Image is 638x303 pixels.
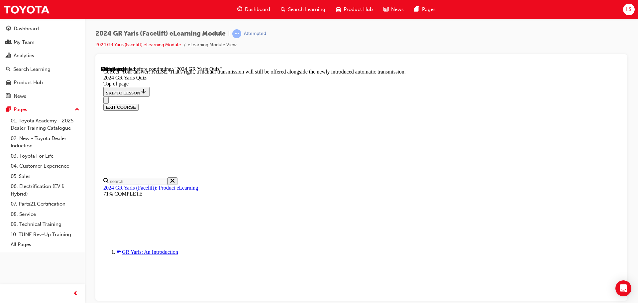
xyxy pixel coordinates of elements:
a: All Pages [8,239,82,250]
a: My Team [3,36,82,49]
a: pages-iconPages [409,3,441,16]
span: news-icon [6,93,11,99]
span: Search Learning [288,6,325,13]
a: car-iconProduct Hub [331,3,378,16]
button: SKIP TO LESSON [3,21,49,31]
div: News [14,92,26,100]
a: Search Learning [3,63,82,76]
span: chart-icon [6,53,11,59]
span: people-icon [6,40,11,46]
a: 08. Service [8,209,82,220]
span: car-icon [336,5,341,14]
span: guage-icon [6,26,11,32]
span: News [391,6,404,13]
a: guage-iconDashboard [232,3,275,16]
div: 71% COMPLETE [3,125,519,131]
a: 05. Sales [8,171,82,182]
button: DashboardMy TeamAnalyticsSearch LearningProduct HubNews [3,21,82,103]
span: search-icon [6,67,11,73]
span: search-icon [281,5,285,14]
span: SKIP TO LESSON [5,24,46,29]
a: 09. Technical Training [8,219,82,229]
a: Dashboard [3,23,82,35]
span: up-icon [75,105,79,114]
span: Pages [422,6,436,13]
div: My Team [14,39,35,46]
span: guage-icon [237,5,242,14]
a: 02. New - Toyota Dealer Induction [8,133,82,151]
a: 2024 GR Yaris (Facelift) eLearning Module [95,42,181,48]
div: Analytics [14,52,34,60]
span: Dashboard [245,6,270,13]
a: 07. Parts21 Certification [8,199,82,209]
a: search-iconSearch Learning [275,3,331,16]
li: eLearning Module View [188,41,237,49]
a: News [3,90,82,102]
span: Product Hub [344,6,373,13]
div: Product Hub [14,79,43,86]
button: LS [623,4,635,15]
div: Dashboard [14,25,39,33]
span: | [228,30,230,38]
div: Search Learning [13,66,51,73]
a: 2024 GR Yaris (Facelift): Product eLearning [3,119,97,124]
div: Attempted [244,31,266,37]
button: Close search menu [67,111,77,119]
a: 03. Toyota For Life [8,151,82,161]
span: pages-icon [6,107,11,113]
img: Trak [3,2,50,17]
span: news-icon [383,5,388,14]
span: pages-icon [414,5,419,14]
div: Open Intercom Messenger [615,280,631,296]
a: 10. TUNE Rev-Up Training [8,229,82,240]
span: 2024 GR Yaris (Facelift) eLearning Module [95,30,226,38]
span: learningRecordVerb_ATTEMPT-icon [232,29,241,38]
button: Close navigation menu [3,31,8,38]
a: 01. Toyota Academy - 2025 Dealer Training Catalogue [8,116,82,133]
span: LS [626,6,631,13]
button: EXIT COURSE [3,38,38,45]
div: Correct. Your answer: FALSE. That's right, a manual transmission will still be offered alongside ... [3,3,519,9]
div: 2024 GR Yaris Quiz [3,9,519,15]
span: car-icon [6,80,11,86]
a: news-iconNews [378,3,409,16]
a: Product Hub [3,76,82,89]
a: Analytics [3,50,82,62]
a: 06. Electrification (EV & Hybrid) [8,181,82,199]
input: Search [8,112,67,119]
button: Pages [3,103,82,116]
span: prev-icon [73,290,78,298]
div: Pages [14,106,27,113]
a: 04. Customer Experience [8,161,82,171]
div: Top of page [3,15,519,21]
